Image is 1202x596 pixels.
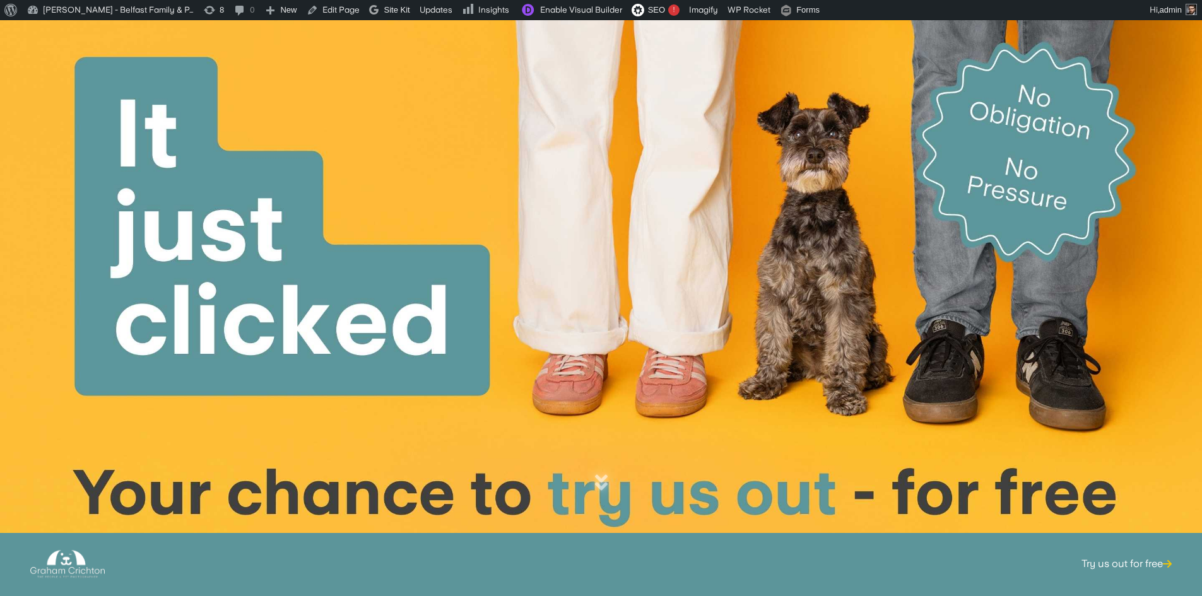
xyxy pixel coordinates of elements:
[384,5,410,15] span: Site Kit
[30,547,105,581] img: Graham Crichton Photography Logo - Graham Crichton - Belfast Family & Pet Photography Studio
[1081,539,1172,588] a: Try us out for free
[668,4,680,16] div: !
[1160,5,1182,15] span: admin
[648,5,665,15] span: SEO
